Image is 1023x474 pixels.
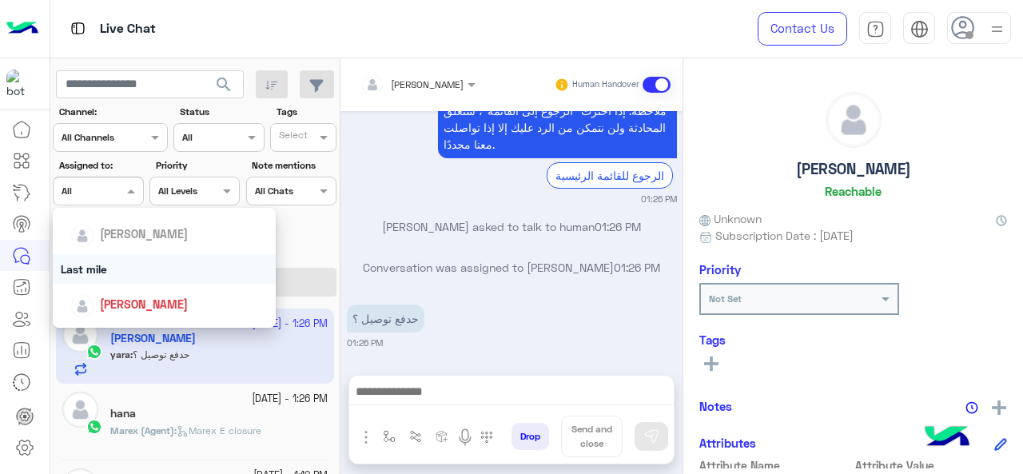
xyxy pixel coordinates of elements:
[252,158,334,173] label: Note mentions
[100,297,188,311] span: [PERSON_NAME]
[641,193,677,205] small: 01:26 PM
[68,18,88,38] img: tab
[825,184,882,198] h6: Reachable
[699,399,732,413] h6: Notes
[347,218,677,235] p: [PERSON_NAME] asked to talk to human
[6,70,35,98] img: 317874714732967
[347,337,383,349] small: 01:26 PM
[614,261,660,274] span: 01:26 PM
[391,78,464,90] span: [PERSON_NAME]
[376,424,403,450] button: select flow
[438,63,677,158] p: 28/9/2025, 1:26 PM
[758,12,847,46] a: Contact Us
[180,105,262,119] label: Status
[699,333,1007,347] h6: Tags
[643,428,659,444] img: send message
[205,70,244,105] button: search
[59,158,141,173] label: Assigned to:
[71,295,94,317] img: defaultAdmin.png
[547,162,673,189] div: الرجوع للقائمة الرئيسية
[796,160,911,178] h5: [PERSON_NAME]
[965,401,978,414] img: notes
[699,436,756,450] h6: Attributes
[561,416,623,457] button: Send and close
[214,75,233,94] span: search
[53,325,277,354] div: General support
[53,254,277,284] div: Last mile
[699,262,741,277] h6: Priority
[110,407,136,420] h5: hana
[456,428,475,447] img: send voice note
[709,293,742,305] b: Not Set
[403,424,429,450] button: Trigger scenario
[347,305,424,333] p: 28/9/2025, 1:26 PM
[383,430,396,443] img: select flow
[992,400,1006,415] img: add
[826,93,881,147] img: defaultAdmin.png
[919,410,975,466] img: hulul-logo.png
[53,208,277,328] ng-dropdown-panel: Options list
[252,392,328,407] small: [DATE] - 1:26 PM
[859,12,891,46] a: tab
[429,424,456,450] button: create order
[436,430,448,443] img: create order
[86,419,102,435] img: WhatsApp
[480,431,493,444] img: make a call
[347,259,677,276] p: Conversation was assigned to [PERSON_NAME]
[110,424,177,436] b: :
[699,457,852,474] span: Attribute Name
[595,220,641,233] span: 01:26 PM
[59,105,166,119] label: Channel:
[511,423,549,450] button: Drop
[699,210,762,227] span: Unknown
[277,128,308,146] div: Select
[6,12,38,46] img: Logo
[100,18,156,40] p: Live Chat
[855,457,1008,474] span: Attribute Value
[866,20,885,38] img: tab
[409,430,422,443] img: Trigger scenario
[177,424,261,436] span: Marex E closure
[71,225,94,247] img: defaultAdmin.png
[987,19,1007,39] img: profile
[910,20,929,38] img: tab
[100,227,188,241] span: [PERSON_NAME]
[110,424,174,436] span: Marex (Agent)
[356,428,376,447] img: send attachment
[277,105,335,119] label: Tags
[156,158,238,173] label: Priority
[572,78,639,91] small: Human Handover
[715,227,854,244] span: Subscription Date : [DATE]
[62,392,98,428] img: defaultAdmin.png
